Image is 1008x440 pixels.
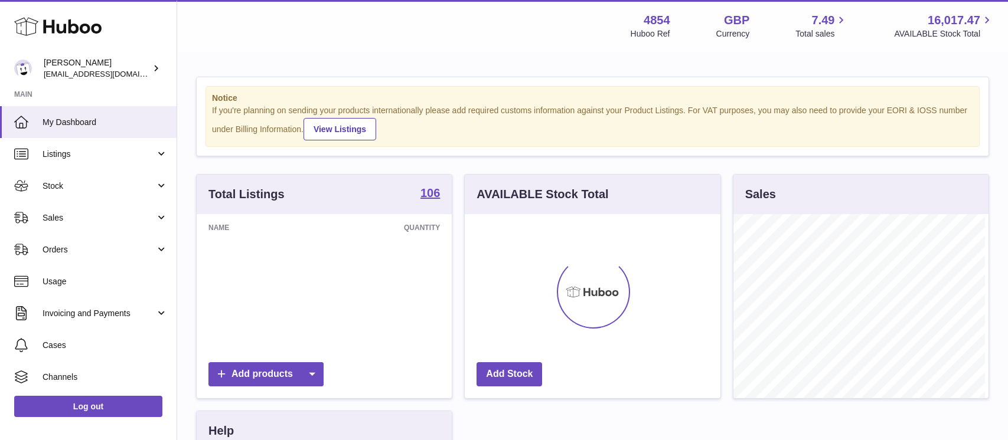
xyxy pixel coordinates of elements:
span: Usage [43,276,168,287]
h3: AVAILABLE Stock Total [477,186,608,202]
a: View Listings [304,118,376,140]
strong: 106 [420,187,440,199]
div: Huboo Ref [631,28,670,40]
a: Add Stock [477,362,542,386]
img: jimleo21@yahoo.gr [14,60,32,77]
span: Cases [43,340,168,351]
strong: 4854 [644,12,670,28]
span: Listings [43,149,155,160]
span: 7.49 [812,12,835,28]
th: Quantity [305,214,452,241]
span: Invoicing and Payments [43,308,155,319]
span: Total sales [795,28,848,40]
div: If you're planning on sending your products internationally please add required customs informati... [212,105,973,140]
span: Channels [43,372,168,383]
span: Stock [43,180,155,192]
h3: Sales [745,186,776,202]
div: Currency [716,28,750,40]
h3: Help [208,423,234,439]
strong: GBP [724,12,749,28]
a: 7.49 Total sales [795,12,848,40]
strong: Notice [212,93,973,104]
span: Orders [43,244,155,255]
a: Log out [14,396,162,417]
th: Name [197,214,305,241]
span: AVAILABLE Stock Total [894,28,994,40]
span: Sales [43,212,155,224]
a: 16,017.47 AVAILABLE Stock Total [894,12,994,40]
div: [PERSON_NAME] [44,57,150,80]
h3: Total Listings [208,186,285,202]
span: 16,017.47 [928,12,980,28]
a: 106 [420,187,440,201]
span: [EMAIL_ADDRESS][DOMAIN_NAME] [44,69,174,78]
span: My Dashboard [43,117,168,128]
a: Add products [208,362,324,386]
